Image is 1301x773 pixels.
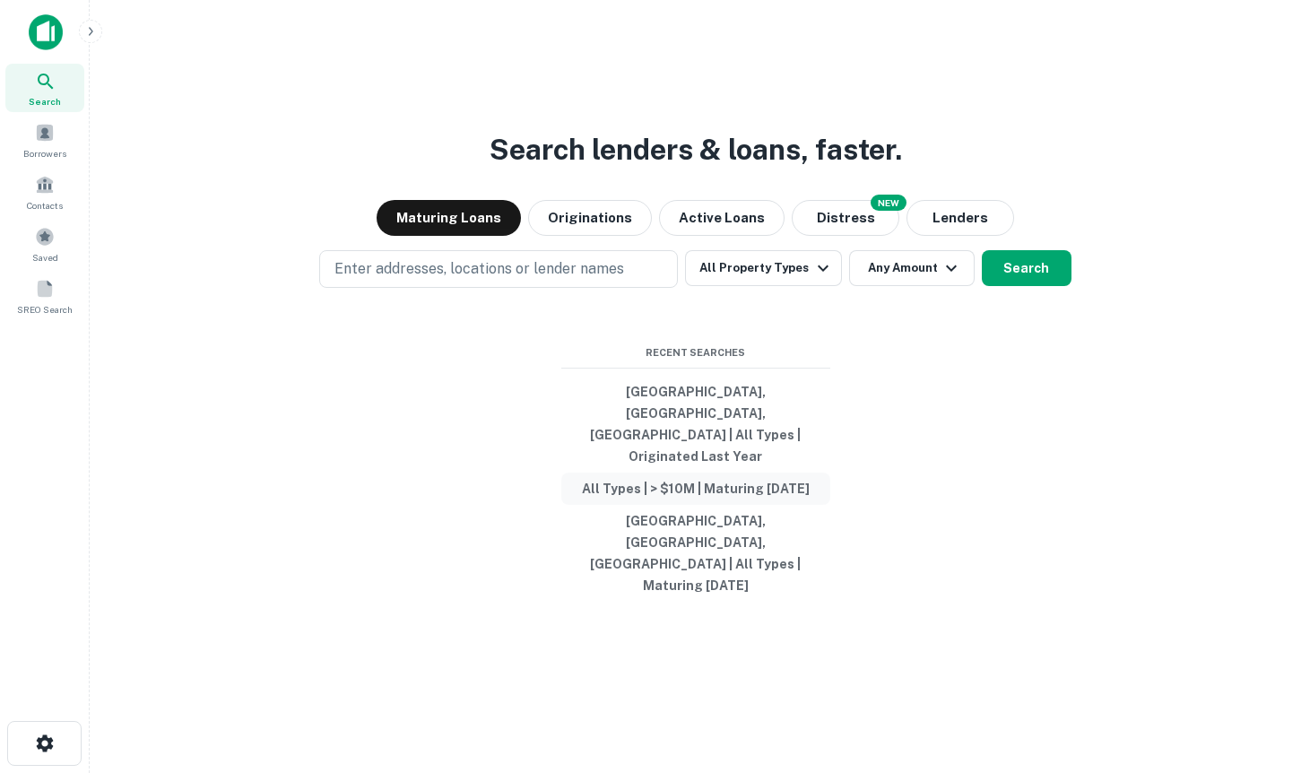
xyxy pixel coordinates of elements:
[982,250,1071,286] button: Search
[561,345,830,360] span: Recent Searches
[23,146,66,161] span: Borrowers
[377,200,521,236] button: Maturing Loans
[871,195,906,211] div: NEW
[561,473,830,505] button: All Types | > $10M | Maturing [DATE]
[561,505,830,602] button: [GEOGRAPHIC_DATA], [GEOGRAPHIC_DATA], [GEOGRAPHIC_DATA] | All Types | Maturing [DATE]
[319,250,678,288] button: Enter addresses, locations or lender names
[5,116,84,164] a: Borrowers
[29,94,61,109] span: Search
[792,200,899,236] button: Search distressed loans with lien and other non-mortgage details.
[561,376,830,473] button: [GEOGRAPHIC_DATA], [GEOGRAPHIC_DATA], [GEOGRAPHIC_DATA] | All Types | Originated Last Year
[490,128,902,171] h3: Search lenders & loans, faster.
[27,198,63,213] span: Contacts
[29,14,63,50] img: capitalize-icon.png
[5,220,84,268] a: Saved
[685,250,841,286] button: All Property Types
[659,200,785,236] button: Active Loans
[849,250,975,286] button: Any Amount
[17,302,73,317] span: SREO Search
[334,258,624,280] p: Enter addresses, locations or lender names
[5,168,84,216] a: Contacts
[906,200,1014,236] button: Lenders
[528,200,652,236] button: Originations
[32,250,58,265] span: Saved
[5,272,84,320] a: SREO Search
[5,64,84,112] a: Search
[1211,630,1301,716] iframe: Chat Widget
